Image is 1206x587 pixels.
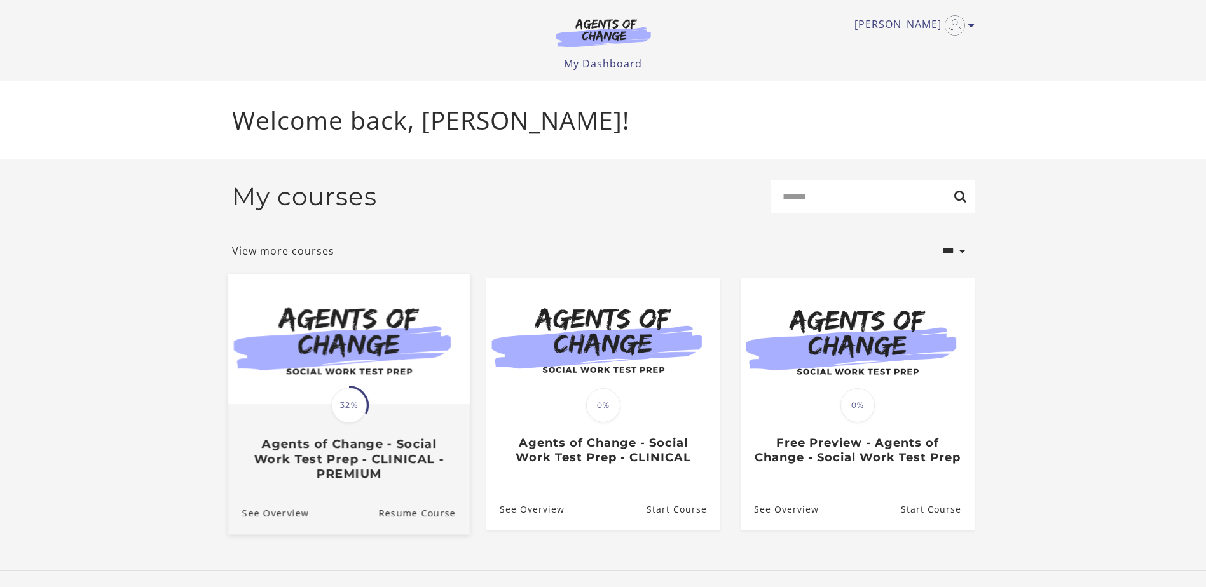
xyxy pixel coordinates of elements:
a: Free Preview - Agents of Change - Social Work Test Prep: Resume Course [900,489,974,530]
h3: Agents of Change - Social Work Test Prep - CLINICAL [500,436,706,464]
h3: Agents of Change - Social Work Test Prep - CLINICAL - PREMIUM [242,436,455,481]
a: Free Preview - Agents of Change - Social Work Test Prep: See Overview [741,489,819,530]
img: Agents of Change Logo [542,18,664,47]
a: My Dashboard [564,57,642,71]
span: 0% [586,388,620,422]
a: Agents of Change - Social Work Test Prep - CLINICAL - PREMIUM: See Overview [228,491,308,534]
a: Toggle menu [854,15,968,36]
span: 0% [840,388,875,422]
a: Agents of Change - Social Work Test Prep - CLINICAL: See Overview [486,489,565,530]
a: View more courses [232,243,334,259]
a: Agents of Change - Social Work Test Prep - CLINICAL - PREMIUM: Resume Course [378,491,470,534]
span: 32% [331,388,367,423]
a: Agents of Change - Social Work Test Prep - CLINICAL: Resume Course [646,489,720,530]
h3: Free Preview - Agents of Change - Social Work Test Prep [754,436,961,464]
p: Welcome back, [PERSON_NAME]! [232,102,975,139]
h2: My courses [232,182,377,212]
